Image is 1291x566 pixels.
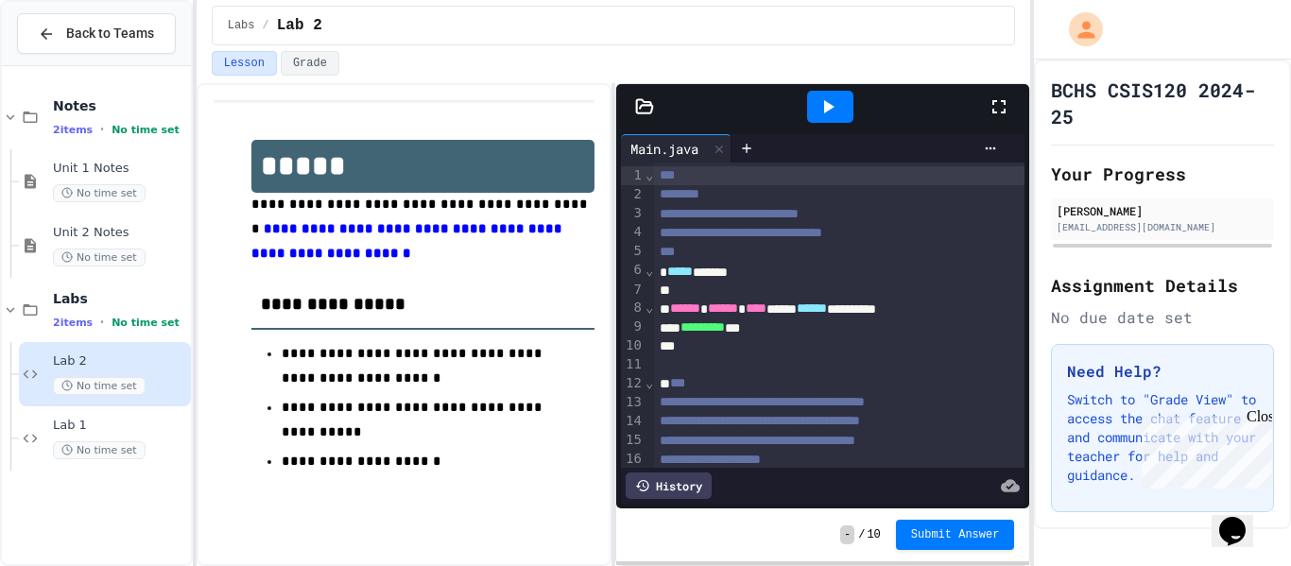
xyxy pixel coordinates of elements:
span: • [100,122,104,137]
div: 13 [621,393,645,412]
span: / [263,18,269,33]
div: Main.java [621,134,732,163]
button: Grade [281,51,339,76]
div: 7 [621,281,645,300]
span: Notes [53,97,187,114]
span: - [840,525,854,544]
span: / [858,527,865,542]
iframe: chat widget [1134,408,1272,489]
span: Lab 2 [53,353,187,369]
div: 1 [621,166,645,185]
span: Fold line [645,263,654,278]
div: 3 [621,204,645,223]
span: Labs [228,18,255,33]
span: Submit Answer [911,527,1000,542]
div: 16 [621,450,645,469]
div: 6 [621,261,645,280]
span: Fold line [645,167,654,182]
div: No due date set [1051,306,1274,329]
h2: Your Progress [1051,161,1274,187]
span: Lab 2 [277,14,322,37]
span: Fold line [645,375,654,390]
span: Lab 1 [53,418,187,434]
p: Switch to "Grade View" to access the chat feature and communicate with your teacher for help and ... [1067,390,1258,485]
span: 2 items [53,317,93,329]
div: 8 [621,299,645,317]
span: No time set [53,249,146,266]
h2: Assignment Details [1051,272,1274,299]
iframe: chat widget [1212,490,1272,547]
div: History [626,472,712,499]
h1: BCHS CSIS120 2024-25 [1051,77,1274,129]
h3: Need Help? [1067,360,1258,383]
button: Back to Teams [17,13,176,54]
span: Back to Teams [66,24,154,43]
div: 2 [621,185,645,204]
span: No time set [53,441,146,459]
span: No time set [112,317,180,329]
span: No time set [53,184,146,202]
div: [EMAIL_ADDRESS][DOMAIN_NAME] [1057,220,1268,234]
div: 9 [621,317,645,336]
span: 2 items [53,124,93,136]
div: 12 [621,374,645,393]
span: Unit 1 Notes [53,161,187,177]
div: 11 [621,355,645,374]
button: Submit Answer [896,520,1015,550]
div: [PERSON_NAME] [1057,202,1268,219]
div: 14 [621,412,645,431]
div: 10 [621,336,645,355]
button: Lesson [212,51,277,76]
span: • [100,315,104,330]
span: No time set [112,124,180,136]
div: Chat with us now!Close [8,8,130,120]
div: My Account [1049,8,1108,51]
div: 4 [621,223,645,242]
span: Fold line [645,300,654,315]
span: 10 [867,527,880,542]
div: 5 [621,242,645,261]
span: Labs [53,290,187,307]
div: 15 [621,431,645,450]
span: No time set [53,377,146,395]
span: Unit 2 Notes [53,225,187,241]
div: Main.java [621,139,708,159]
